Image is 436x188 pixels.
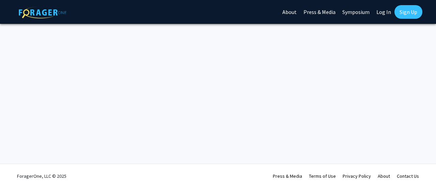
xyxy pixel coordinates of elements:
a: Sign Up [394,5,422,19]
img: ForagerOne Logo [19,6,66,18]
a: Contact Us [397,173,419,179]
a: Privacy Policy [343,173,371,179]
a: Terms of Use [309,173,336,179]
a: About [378,173,390,179]
div: ForagerOne, LLC © 2025 [17,164,66,188]
a: Press & Media [273,173,302,179]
